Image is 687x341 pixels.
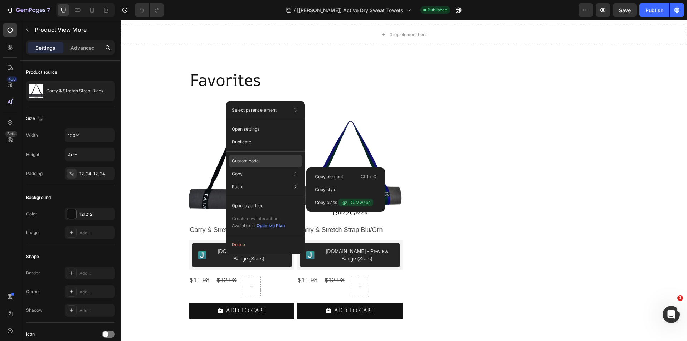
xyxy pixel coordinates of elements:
[121,20,687,341] iframe: Design area
[26,307,43,313] div: Shadow
[645,6,663,14] div: Publish
[232,215,285,222] p: Create new interaction
[79,289,113,295] div: Add...
[26,288,40,295] div: Corner
[256,222,285,229] button: Optimize Plan
[294,6,296,14] span: /
[70,44,95,52] p: Advanced
[26,270,40,276] div: Border
[65,148,114,161] input: Auto
[46,88,104,93] p: Carry & Stretch Strap-Black
[232,223,255,228] span: Available in
[35,44,55,52] p: Settings
[214,286,253,296] div: Add To cart
[135,3,164,17] div: Undo/Redo
[177,255,198,265] div: $11.98
[26,229,39,236] div: Image
[613,3,637,17] button: Save
[5,131,17,137] div: Beta
[79,211,113,218] div: 121212
[361,173,376,180] p: Ctrl + C
[7,76,17,82] div: 450
[177,94,282,199] a: Carry & Stretch Strap Blu/Grn
[232,158,259,164] p: Custom code
[428,7,447,13] span: Published
[26,194,51,201] div: Background
[177,283,282,299] button: Add To cart
[315,174,343,180] p: Copy element
[26,253,39,260] div: Shape
[639,3,669,17] button: Publish
[229,238,302,251] button: Delete
[79,270,113,277] div: Add...
[297,6,403,14] span: [[PERSON_NAME]] Active Dry Sweat Towels
[26,170,43,177] div: Padding
[35,25,112,34] p: Product View More
[3,3,53,17] button: 7
[619,7,631,13] span: Save
[79,171,113,177] div: 12, 24, 12, 24
[232,139,251,145] p: Duplicate
[26,132,38,138] div: Width
[677,295,683,301] span: 1
[26,69,57,75] div: Product source
[177,205,282,215] h2: Carry & Stretch Strap Blu/Grn
[315,199,373,206] p: Copy class
[232,203,263,209] p: Open layer tree
[26,331,35,337] div: Icon
[232,171,243,177] p: Copy
[177,94,282,199] img: xl yoga mat carrier calf stretcher
[65,129,114,142] input: Auto
[79,307,113,314] div: Add...
[26,114,45,123] div: Size
[663,306,680,323] iframe: Intercom live chat
[47,6,50,14] p: 7
[232,126,259,132] p: Open settings
[315,186,336,193] p: Copy style
[29,84,43,98] img: product feature img
[79,230,113,236] div: Add...
[232,107,277,113] p: Select parent element
[338,199,373,206] span: .gz_DUMwzps
[26,151,39,158] div: Height
[26,211,37,217] div: Color
[204,255,225,265] div: $12.98
[232,184,243,190] p: Paste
